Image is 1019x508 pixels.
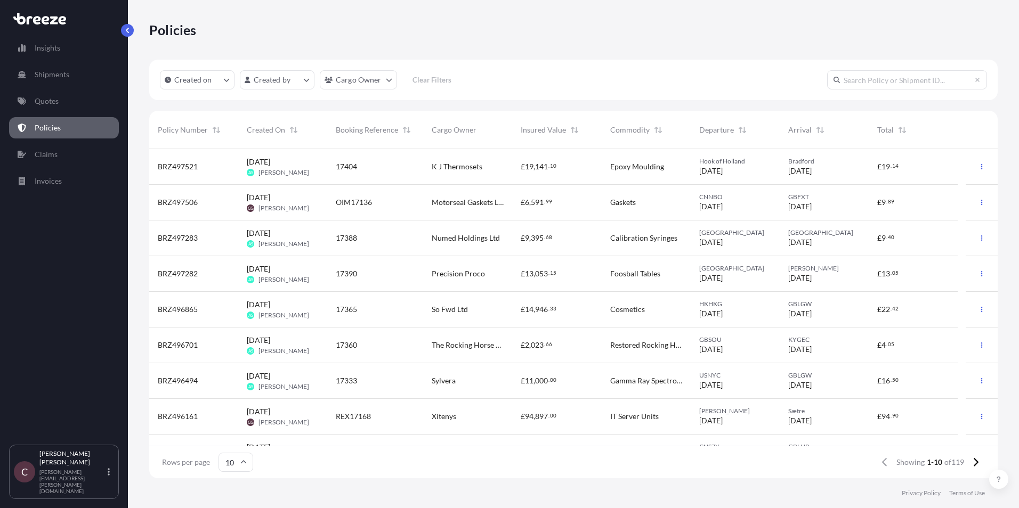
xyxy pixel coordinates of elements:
span: [DATE] [788,415,812,426]
p: Shipments [35,69,69,80]
span: £ [877,234,881,242]
button: Sort [568,124,581,136]
p: Policies [35,122,61,133]
span: Restored Rocking Horse [610,340,682,350]
span: [DATE] [788,237,812,248]
span: 00 [550,414,556,417]
button: Sort [896,124,909,136]
span: 94 [881,413,890,420]
span: of 119 [944,457,964,468]
span: BRZ497521 [158,161,198,172]
span: £ [521,234,525,242]
span: 05 [888,342,894,346]
span: REX17168 [336,411,371,422]
span: £ [877,270,881,277]
span: [DATE] [247,192,270,203]
span: , [529,341,531,349]
p: Claims [35,149,58,160]
span: . [891,164,892,168]
span: Booking Reference [336,125,398,135]
a: Claims [9,144,119,165]
span: Showing [896,457,925,468]
span: £ [877,413,881,420]
span: £ [521,306,525,313]
p: Created by [254,75,291,85]
span: BRZ496494 [158,375,198,386]
span: GBLHR [788,443,860,451]
button: Sort [210,124,223,136]
p: [PERSON_NAME] [PERSON_NAME] [39,449,106,466]
span: [PERSON_NAME] [258,275,309,284]
span: OIM17136 [336,197,372,208]
p: Cargo Owner [336,75,382,85]
a: Quotes [9,91,119,112]
span: Rows per page [162,457,210,468]
span: 17388 [336,233,357,243]
button: cargoOwner Filter options [320,70,397,89]
span: [DATE] [247,371,270,381]
span: £ [521,377,525,384]
span: £ [521,199,525,206]
span: C [21,466,28,477]
button: Sort [652,124,665,136]
span: . [544,200,545,203]
span: GBLGW [788,300,860,308]
span: 42 [892,307,899,310]
span: 13 [881,270,890,277]
input: Search Policy or Shipment ID... [827,70,987,89]
span: Cargo Owner [432,125,476,135]
span: [PERSON_NAME] [258,311,309,319]
span: BRZ497283 [158,233,198,243]
span: Precision Proco [432,268,485,279]
span: [DATE] [699,308,723,319]
span: GBFXT [788,193,860,201]
p: [PERSON_NAME][EMAIL_ADDRESS][PERSON_NAME][DOMAIN_NAME] [39,469,106,494]
span: Foosball Tables [610,268,660,279]
span: [DATE] [788,344,812,355]
span: [DATE] [699,344,723,355]
span: 17404 [336,161,357,172]
button: Sort [287,124,300,136]
span: 99 [546,200,552,203]
p: Policies [149,21,197,38]
span: . [544,342,545,346]
span: 897 [535,413,548,420]
span: [PERSON_NAME] [258,347,309,355]
span: [PERSON_NAME] [788,264,860,273]
span: [DATE] [699,380,723,390]
button: Sort [400,124,413,136]
span: [PERSON_NAME] [699,407,771,415]
span: [DATE] [247,299,270,310]
span: [DATE] [247,406,270,417]
span: [PERSON_NAME] [258,382,309,391]
span: . [886,342,887,346]
span: 68 [546,235,552,239]
span: [DATE] [699,273,723,283]
span: 33 [550,307,556,310]
span: CNNBO [699,193,771,201]
span: Gamma Ray Spectrometer [610,375,682,386]
span: Epoxy Moulding [610,161,664,172]
span: 16 [881,377,890,384]
span: [PERSON_NAME] [258,168,309,177]
a: Invoices [9,170,119,192]
span: £ [877,377,881,384]
p: Insights [35,43,60,53]
span: Policy Number [158,125,208,135]
span: Departure [699,125,734,135]
span: Motorseal Gaskets Ltd [432,197,504,208]
span: 17390 [336,268,357,279]
span: £ [877,306,881,313]
span: 6 [525,199,529,206]
span: AS [248,346,253,356]
span: AS [248,310,253,321]
span: [DATE] [247,335,270,346]
span: BRZ496865 [158,304,198,315]
span: 14 [525,306,533,313]
span: 50 [892,378,899,382]
span: K J Thermosets [432,161,482,172]
a: Privacy Policy [902,489,941,497]
span: [PERSON_NAME] [258,240,309,248]
span: [GEOGRAPHIC_DATA] [699,228,771,237]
